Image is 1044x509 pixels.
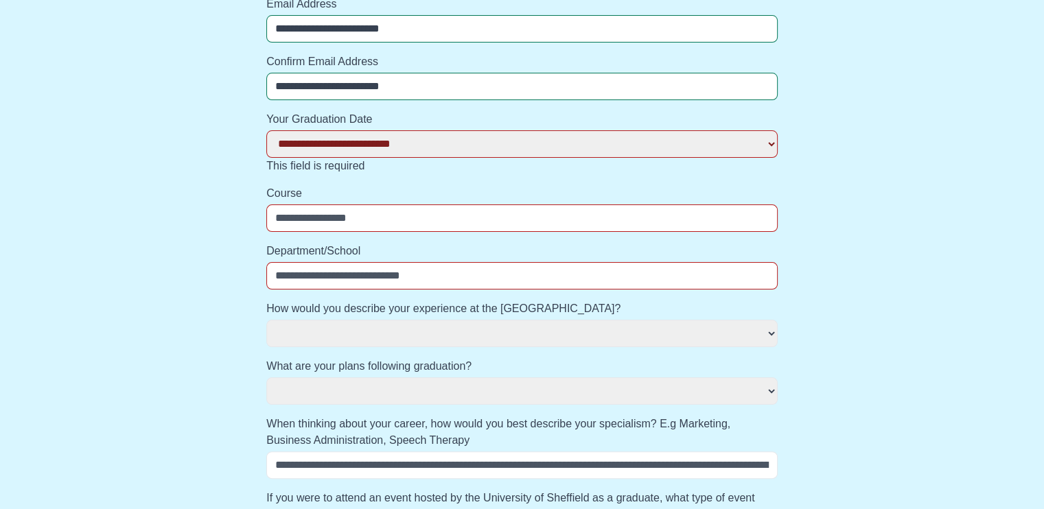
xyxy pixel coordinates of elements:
[266,416,778,449] label: When thinking about your career, how would you best describe your specialism? E.g Marketing, Busi...
[266,185,778,202] label: Course
[266,160,364,171] span: This field is required
[266,243,778,259] label: Department/School
[266,111,778,128] label: Your Graduation Date
[266,300,778,317] label: How would you describe your experience at the [GEOGRAPHIC_DATA]?
[266,358,778,375] label: What are your plans following graduation?
[266,54,778,70] label: Confirm Email Address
